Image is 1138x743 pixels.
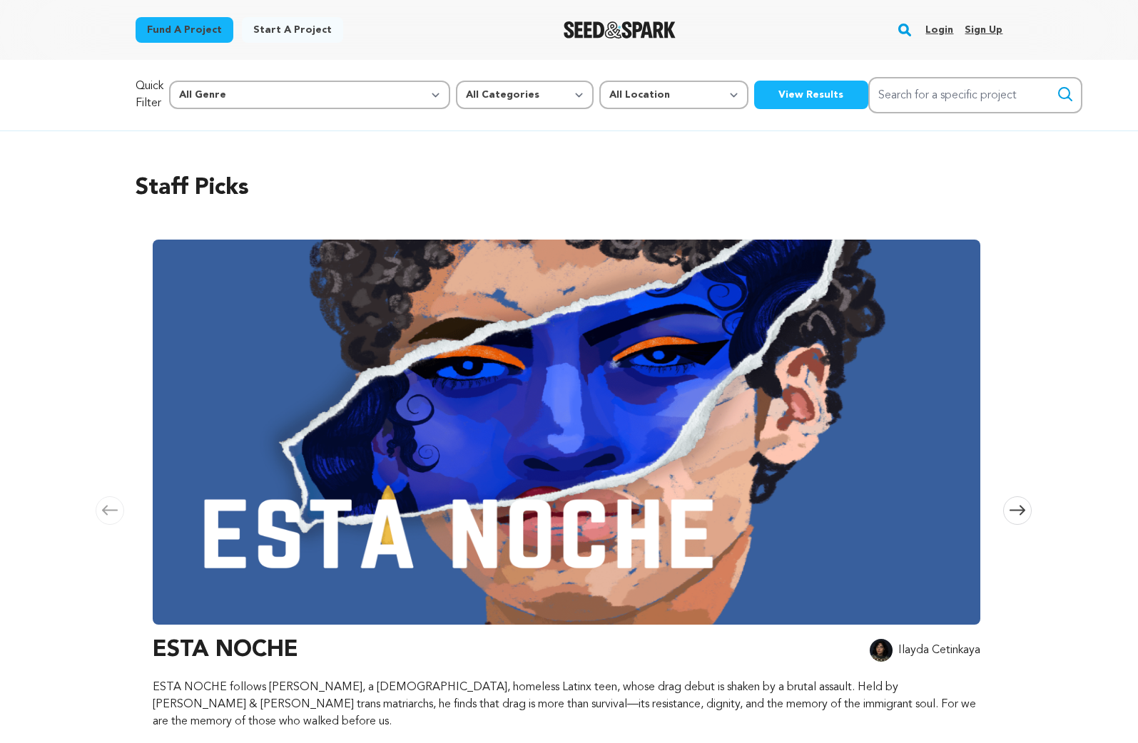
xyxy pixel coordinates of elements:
[153,679,980,730] p: ESTA NOCHE follows [PERSON_NAME], a [DEMOGRAPHIC_DATA], homeless Latinx teen, whose drag debut is...
[898,642,980,659] p: Ilayda Cetinkaya
[754,81,868,109] button: View Results
[564,21,676,39] a: Seed&Spark Homepage
[136,17,233,43] a: Fund a project
[136,78,163,112] p: Quick Filter
[965,19,1002,41] a: Sign up
[136,171,1003,205] h2: Staff Picks
[925,19,953,41] a: Login
[870,639,893,662] img: 2560246e7f205256.jpg
[242,17,343,43] a: Start a project
[868,77,1082,113] input: Search for a specific project
[564,21,676,39] img: Seed&Spark Logo Dark Mode
[153,633,298,667] h3: ESTA NOCHE
[153,240,980,625] img: ESTA NOCHE image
